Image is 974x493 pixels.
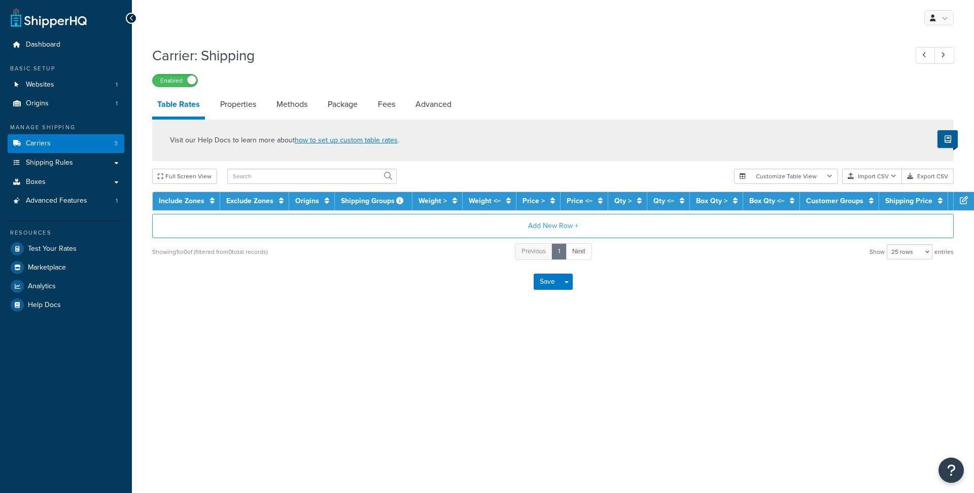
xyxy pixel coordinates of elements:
[8,94,124,113] a: Origins1
[8,123,124,132] div: Manage Shipping
[152,92,205,120] a: Table Rates
[28,282,56,291] span: Analytics
[116,81,118,89] span: 1
[152,214,954,238] button: Add New Row +
[26,99,49,108] span: Origins
[8,258,124,277] a: Marketplace
[8,192,124,210] li: Advanced Features
[521,246,546,256] span: Previous
[869,245,885,259] span: Show
[572,246,585,256] span: Next
[8,173,124,192] a: Boxes
[26,81,54,89] span: Websites
[8,134,124,153] a: Carriers3
[749,196,784,206] a: Box Qty <=
[26,197,87,205] span: Advanced Features
[152,245,268,259] div: Showing 1 to 0 of (filtered from 0 total records)
[934,47,954,64] a: Next Record
[28,301,61,310] span: Help Docs
[26,159,73,167] span: Shipping Rules
[152,46,897,65] h1: Carrier: Shipping
[226,196,273,206] a: Exclude Zones
[902,169,954,184] button: Export CSV
[8,75,124,94] a: Websites1
[551,243,567,260] a: 1
[8,229,124,237] div: Resources
[26,41,60,49] span: Dashboard
[26,178,46,186] span: Boxes
[271,92,312,117] a: Methods
[469,196,501,206] a: Weight <=
[614,196,632,206] a: Qty >
[8,154,124,172] a: Shipping Rules
[842,169,902,184] button: Import CSV
[523,196,545,206] a: Price >
[152,169,217,184] button: Full Screen View
[653,196,674,206] a: Qty <=
[534,274,561,290] button: Save
[934,245,954,259] span: entries
[515,243,552,260] a: Previous
[8,35,124,54] a: Dashboard
[114,139,118,148] span: 3
[8,240,124,258] a: Test Your Rates
[916,47,935,64] a: Previous Record
[373,92,400,117] a: Fees
[806,196,863,206] a: Customer Groups
[335,192,412,210] th: Shipping Groups
[295,135,398,145] a: how to set up custom table rates
[159,196,204,206] a: Include Zones
[116,99,118,108] span: 1
[566,243,592,260] a: Next
[938,458,964,483] button: Open Resource Center
[8,277,124,295] a: Analytics
[8,134,124,153] li: Carriers
[323,92,363,117] a: Package
[567,196,593,206] a: Price <=
[116,197,118,205] span: 1
[696,196,727,206] a: Box Qty >
[153,74,197,87] label: Enabled
[8,296,124,314] a: Help Docs
[28,263,66,272] span: Marketplace
[28,245,77,253] span: Test Your Rates
[8,64,124,73] div: Basic Setup
[8,94,124,113] li: Origins
[8,192,124,210] a: Advanced Features1
[215,92,261,117] a: Properties
[410,92,457,117] a: Advanced
[734,169,838,184] button: Customize Table View
[295,196,319,206] a: Origins
[885,196,932,206] a: Shipping Price
[419,196,447,206] a: Weight >
[170,135,399,146] p: Visit our Help Docs to learn more about .
[26,139,51,148] span: Carriers
[227,169,397,184] input: Search
[937,130,958,148] button: Show Help Docs
[8,75,124,94] li: Websites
